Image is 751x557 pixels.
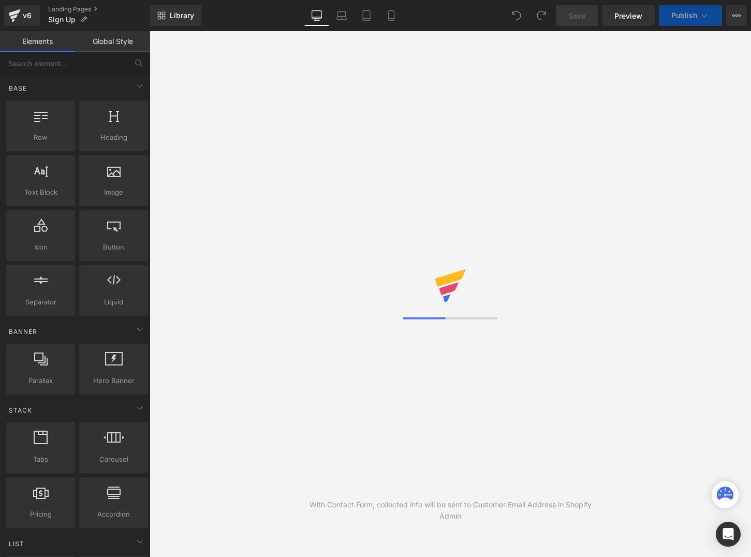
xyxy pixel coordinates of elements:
[9,297,72,307] span: Separator
[170,11,194,20] span: Library
[75,31,150,52] a: Global Style
[9,375,72,386] span: Parallax
[82,375,145,386] span: Hero Banner
[82,297,145,307] span: Liquid
[8,327,38,336] span: Banner
[82,132,145,143] span: Heading
[531,5,552,26] button: Redo
[150,5,201,26] a: New Library
[82,454,145,465] span: Carousel
[8,539,25,549] span: List
[716,522,741,547] div: Open Intercom Messenger
[9,187,72,198] span: Text Block
[8,83,28,93] span: Base
[9,509,72,520] span: Pricing
[8,405,33,415] span: Stack
[329,5,354,26] a: Laptop
[568,10,585,21] span: Save
[379,5,404,26] a: Mobile
[9,242,72,253] span: Icon
[659,5,722,26] button: Publish
[82,242,145,253] span: Button
[614,10,642,21] span: Preview
[602,5,655,26] a: Preview
[9,454,72,465] span: Tabs
[304,5,329,26] a: Desktop
[82,187,145,198] span: Image
[48,16,76,24] span: Sign Up
[4,5,40,26] a: v6
[21,9,34,22] div: v6
[671,11,697,20] span: Publish
[354,5,379,26] a: Tablet
[506,5,527,26] button: Undo
[726,5,747,26] button: More
[9,132,72,143] span: Row
[300,499,601,522] div: With Contact Form, collected info will be sent to Customer Email Address in Shopify Admin
[82,509,145,520] span: Accordion
[48,5,150,13] a: Landing Pages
